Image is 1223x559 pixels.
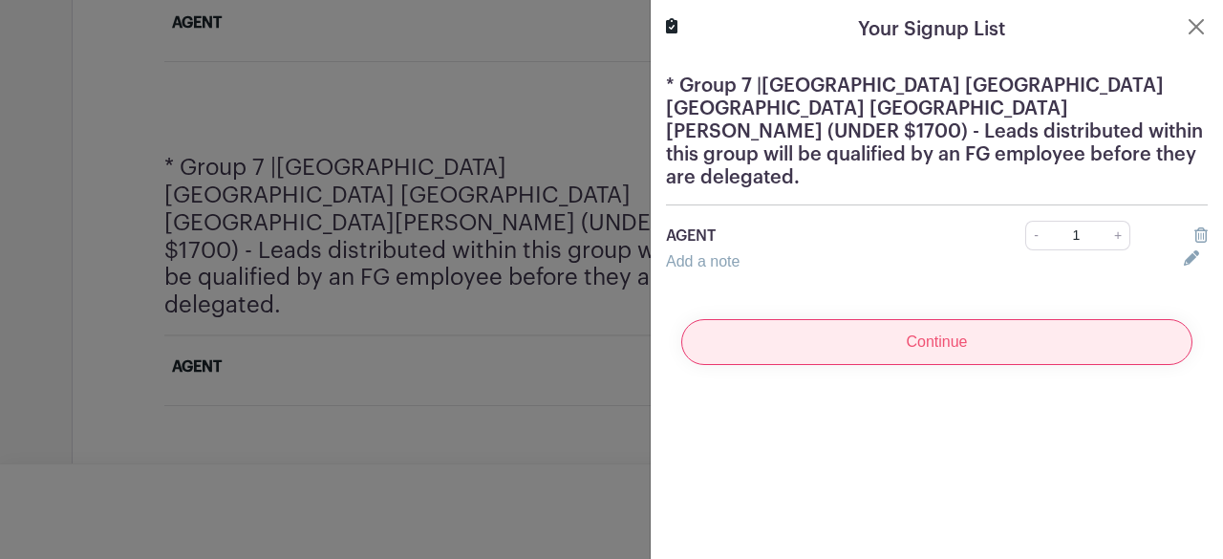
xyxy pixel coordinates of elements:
a: + [1106,221,1130,250]
a: Add a note [666,253,740,269]
h5: * Group 7 |[GEOGRAPHIC_DATA] [GEOGRAPHIC_DATA] [GEOGRAPHIC_DATA] [GEOGRAPHIC_DATA][PERSON_NAME] (... [666,75,1208,189]
h5: Your Signup List [858,15,1005,44]
input: Continue [681,319,1192,365]
button: Close [1185,15,1208,38]
a: - [1025,221,1046,250]
p: AGENT [666,225,973,247]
